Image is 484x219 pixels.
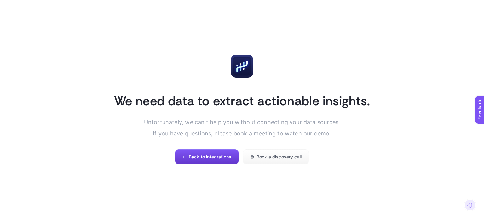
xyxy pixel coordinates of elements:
[243,149,309,164] button: Book a discovery call
[256,154,302,159] span: Book a discovery call
[175,149,239,164] button: Back to integrations
[189,154,231,159] span: Back to integrations
[4,2,24,7] span: Feedback
[114,93,370,109] h1: We need data to extract actionable insights.
[144,117,340,139] p: Unfortunately, we can't help you without connecting your data sources. If you have questions, ple...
